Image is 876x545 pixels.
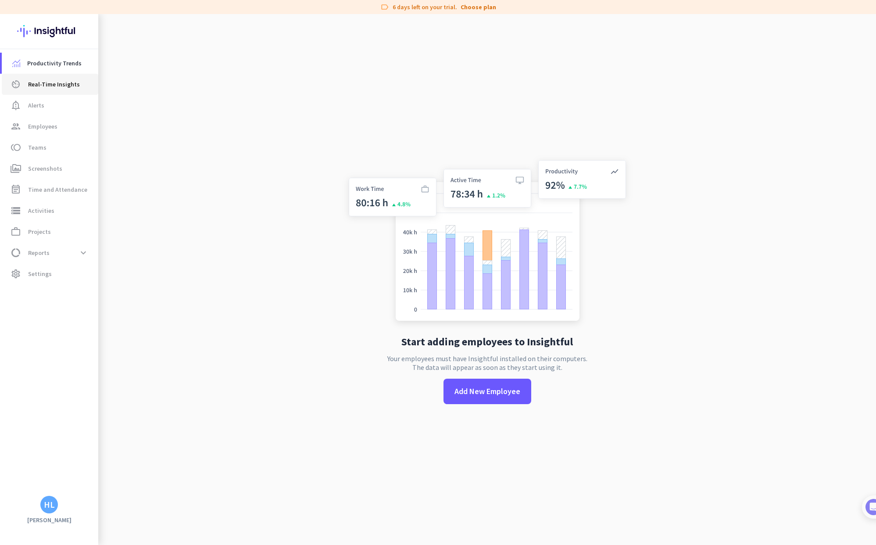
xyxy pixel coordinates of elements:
[11,226,21,237] i: work_outline
[28,269,52,279] span: Settings
[27,58,82,68] span: Productivity Trends
[28,226,51,237] span: Projects
[28,100,44,111] span: Alerts
[2,116,98,137] a: groupEmployees
[11,269,21,279] i: settings
[28,247,50,258] span: Reports
[44,500,55,509] div: HL
[2,242,98,263] a: data_usageReportsexpand_more
[342,155,633,330] img: no-search-results
[2,74,98,95] a: av_timerReal-Time Insights
[11,79,21,90] i: av_timer
[17,14,81,48] img: Insightful logo
[443,379,531,404] button: Add New Employee
[28,121,57,132] span: Employees
[2,200,98,221] a: storageActivities
[2,221,98,242] a: work_outlineProjects
[11,100,21,111] i: notification_important
[28,142,46,153] span: Teams
[12,59,20,67] img: menu-item
[2,263,98,284] a: settingsSettings
[401,337,573,347] h2: Start adding employees to Insightful
[387,354,587,372] p: Your employees must have Insightful installed on their computers. The data will appear as soon as...
[28,79,80,90] span: Real-Time Insights
[2,158,98,179] a: perm_mediaScreenshots
[2,95,98,116] a: notification_importantAlerts
[11,205,21,216] i: storage
[461,3,496,11] a: Choose plan
[2,53,98,74] a: menu-itemProductivity Trends
[28,163,62,174] span: Screenshots
[11,121,21,132] i: group
[2,179,98,200] a: event_noteTime and Attendance
[11,184,21,195] i: event_note
[11,142,21,153] i: toll
[454,386,520,397] span: Add New Employee
[75,245,91,261] button: expand_more
[11,163,21,174] i: perm_media
[11,247,21,258] i: data_usage
[28,205,54,216] span: Activities
[28,184,87,195] span: Time and Attendance
[2,137,98,158] a: tollTeams
[380,3,389,11] i: label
